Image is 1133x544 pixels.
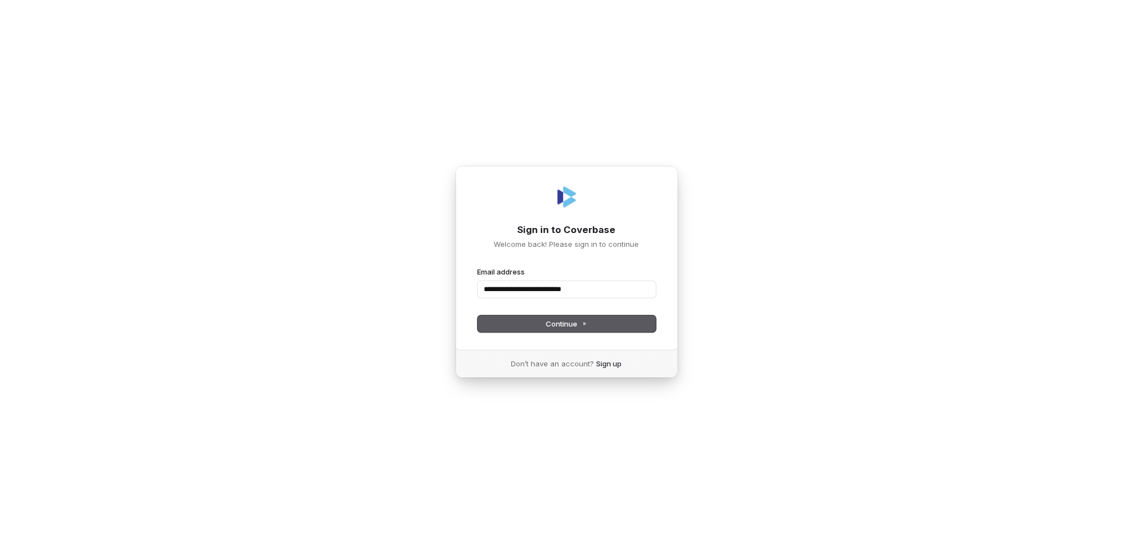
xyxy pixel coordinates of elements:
label: Email address [478,267,525,277]
img: Coverbase [553,184,580,210]
button: Continue [478,315,656,332]
h1: Sign in to Coverbase [478,224,656,237]
p: Welcome back! Please sign in to continue [478,239,656,249]
span: Continue [546,319,587,329]
span: Don’t have an account? [511,359,594,369]
a: Sign up [597,359,622,369]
